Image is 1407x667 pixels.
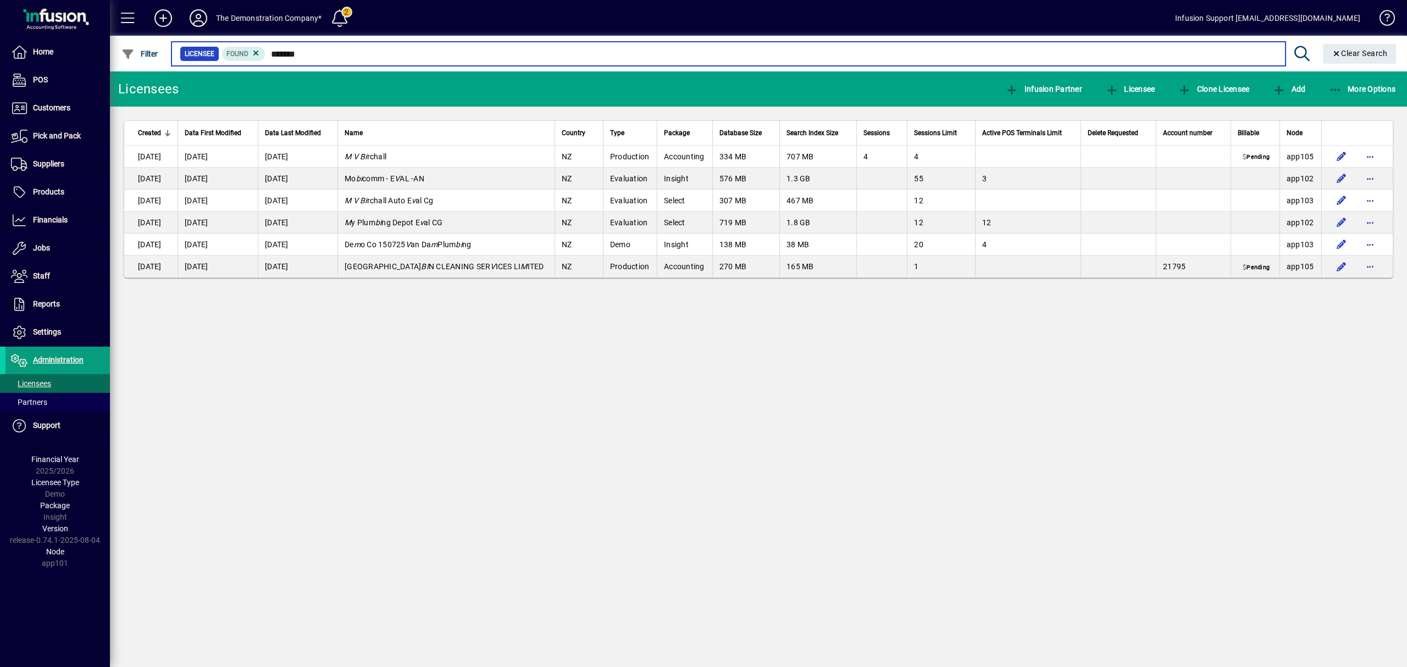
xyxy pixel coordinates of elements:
span: Settings [33,327,61,336]
span: More Options [1329,85,1396,93]
a: Reports [5,291,110,318]
button: More options [1361,170,1379,187]
span: Delete Requested [1088,127,1138,139]
span: Administration [33,355,84,364]
td: 12 [975,212,1081,234]
span: app102.prod.infusionbusinesssoftware.com [1287,174,1314,183]
a: Products [5,179,110,206]
div: Node [1287,127,1315,139]
em: Bi [360,196,367,205]
em: BI [421,262,429,271]
span: Account number [1163,127,1212,139]
td: NZ [555,168,603,190]
td: [DATE] [178,190,258,212]
span: Name [345,127,363,139]
td: 1.3 GB [779,168,856,190]
span: Sessions [863,127,890,139]
td: Evaluation [603,190,657,212]
td: Evaluation [603,168,657,190]
td: Production [603,146,657,168]
div: Created [138,127,171,139]
a: Suppliers [5,151,110,178]
td: 12 [907,212,974,234]
em: M [345,196,351,205]
span: Partners [11,398,47,407]
td: Select [657,190,712,212]
span: Clone Licensee [1178,85,1249,93]
div: Package [664,127,705,139]
span: rchall [345,152,386,161]
td: [DATE] [258,190,337,212]
td: NZ [555,212,603,234]
button: Edit [1333,192,1350,209]
button: Edit [1333,170,1350,187]
span: Add [1272,85,1305,93]
button: More options [1361,192,1379,209]
td: [DATE] [258,146,337,168]
div: The Demonstration Company* [216,9,322,27]
span: Data Last Modified [265,127,321,139]
span: Database Size [719,127,762,139]
span: Suppliers [33,159,64,168]
button: Edit [1333,258,1350,275]
a: Pick and Pack [5,123,110,150]
td: [DATE] [124,212,178,234]
em: M [345,152,351,161]
span: app105.prod.infusionbusinesssoftware.com [1287,152,1314,161]
span: Licensees [11,379,51,388]
button: Clone Licensee [1175,79,1252,99]
em: m [431,240,437,249]
span: Data First Modified [185,127,241,139]
td: 4 [975,234,1081,255]
td: Demo [603,234,657,255]
td: NZ [555,146,603,168]
span: Customers [33,103,70,112]
td: [DATE] [124,234,178,255]
span: rchall Auto E al Cg [345,196,433,205]
td: Accounting [657,255,712,277]
button: Edit [1333,148,1350,165]
em: bi [375,218,382,227]
td: [DATE] [258,255,337,277]
div: Sessions [863,127,901,139]
div: Sessions Limit [914,127,968,139]
span: y Plum ng Depot E al CG [345,218,442,227]
button: Edit [1333,214,1350,231]
div: Infusion Support [EMAIL_ADDRESS][DOMAIN_NAME] [1175,9,1360,27]
a: Partners [5,393,110,412]
td: 1 [907,255,974,277]
span: Financials [33,215,68,224]
button: More options [1361,258,1379,275]
em: V [406,240,411,249]
td: [DATE] [178,168,258,190]
span: Sessions Limit [914,127,957,139]
span: app103.prod.infusionbusinesssoftware.com [1287,196,1314,205]
span: Search Index Size [786,127,838,139]
em: V [353,196,358,205]
span: Licensee [1105,85,1155,93]
td: 21795 [1156,255,1231,277]
span: Staff [33,271,50,280]
em: v [420,218,424,227]
td: 138 MB [712,234,779,255]
div: Licensees [118,80,179,98]
td: 270 MB [712,255,779,277]
span: Node [46,547,64,556]
span: Mo comm - E AL -AN [345,174,424,183]
button: More Options [1326,79,1399,99]
button: Clear [1323,44,1397,64]
td: [DATE] [124,255,178,277]
td: 1.8 GB [779,212,856,234]
span: [GEOGRAPHIC_DATA] N CLEANING SER ICES LI ITED [345,262,544,271]
td: NZ [555,255,603,277]
a: Customers [5,95,110,122]
span: Licensee Type [31,478,79,487]
span: Licensee [185,48,214,59]
td: 576 MB [712,168,779,190]
td: [DATE] [258,234,337,255]
em: Bi [360,152,367,161]
a: Home [5,38,110,66]
a: Support [5,412,110,440]
td: Production [603,255,657,277]
td: [DATE] [258,212,337,234]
